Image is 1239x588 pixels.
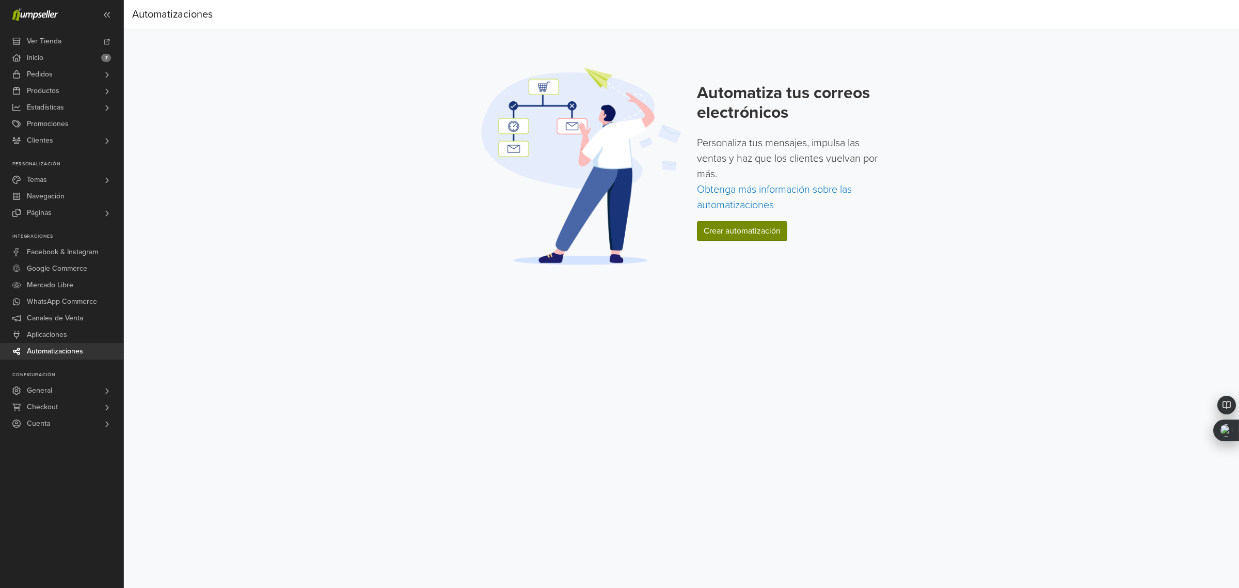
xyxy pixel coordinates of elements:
span: Productos [27,83,59,99]
span: Inicio [27,50,43,66]
p: Configuración [12,372,123,378]
p: Personaliza tus mensajes, impulsa las ventas y haz que los clientes vuelvan por más. [697,135,885,213]
span: Páginas [27,205,52,221]
h2: Automatiza tus correos electrónicos [697,83,885,123]
span: 7 [101,54,111,62]
a: Obtenga más información sobre las automatizaciones [697,183,852,211]
a: Crear automatización [697,221,787,241]
span: Estadísticas [27,99,64,116]
span: Mercado Libre [27,277,73,293]
div: Automatizaciones [132,4,213,25]
span: Temas [27,172,47,188]
span: Ver Tienda [27,33,61,50]
span: Pedidos [27,66,53,83]
img: Automation [478,67,685,266]
span: Canales de Venta [27,310,83,327]
span: Navegación [27,188,65,205]
span: Automatizaciones [27,343,83,360]
span: Promociones [27,116,69,132]
span: Facebook & Instagram [27,244,98,260]
p: Integraciones [12,234,123,240]
span: WhatsApp Commerce [27,293,97,310]
span: Google Commerce [27,260,87,277]
span: Aplicaciones [27,327,67,343]
span: Clientes [27,132,53,149]
span: Cuenta [27,415,50,432]
span: Checkout [27,399,58,415]
p: Personalización [12,161,123,167]
span: General [27,382,52,399]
